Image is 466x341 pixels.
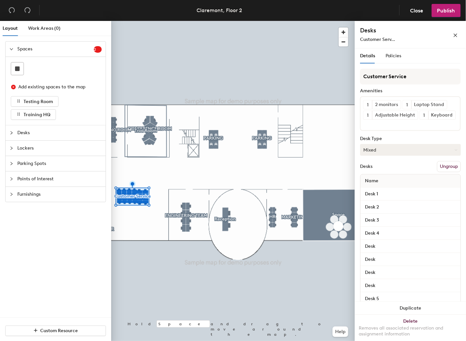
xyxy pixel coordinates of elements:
[410,8,423,14] span: Close
[367,101,369,108] span: 1
[423,112,425,119] span: 1
[3,26,18,31] span: Layout
[9,177,13,181] span: collapsed
[355,302,466,315] button: Duplicate
[420,111,428,119] button: 1
[28,26,60,31] span: Work Areas (0)
[11,109,56,120] button: Training HQ
[362,255,459,264] input: Unnamed desk
[9,47,13,51] span: expanded
[362,203,459,212] input: Unnamed desk
[94,47,102,52] span: 2
[17,141,102,156] span: Lockers
[17,187,102,202] span: Furnishings
[11,96,59,107] button: Testing Room
[403,100,411,109] button: 1
[437,161,461,172] button: Ungroup
[362,229,459,238] input: Unnamed desk
[364,100,372,109] button: 1
[360,144,461,156] button: Mixed
[372,100,401,109] div: 2 monitors
[453,33,458,38] span: close
[411,100,447,109] div: Laptop Stand
[432,4,461,17] button: Publish
[359,325,462,337] div: Removes all associated reservation and assignment information
[21,4,34,17] button: Redo (⌘ + ⇧ + Z)
[362,294,459,303] input: Unnamed desk
[362,175,382,187] span: Name
[18,83,96,91] div: Add existing spaces to the map
[406,101,408,108] span: 1
[360,53,375,59] span: Details
[9,131,13,135] span: collapsed
[360,37,395,42] span: Customer Serv...
[367,112,369,119] span: 1
[364,111,372,119] button: 1
[197,6,242,14] div: Claremont, Floor 2
[41,328,78,333] span: Custom Resource
[9,146,13,150] span: collapsed
[5,4,18,17] button: Undo (⌘ + Z)
[333,327,348,337] button: Help
[362,268,459,277] input: Unnamed desk
[362,189,459,199] input: Unnamed desk
[360,164,372,169] div: Desks
[17,125,102,140] span: Desks
[362,216,459,225] input: Unnamed desk
[17,171,102,187] span: Points of Interest
[362,242,459,251] input: Unnamed desk
[437,8,455,14] span: Publish
[372,111,418,119] div: Adjustable Height
[5,326,106,336] button: Custom Resource
[428,111,456,119] div: Keyboard
[17,156,102,171] span: Parking Spots
[360,136,461,141] div: Desk Type
[9,7,15,13] span: undo
[9,162,13,166] span: collapsed
[360,88,461,94] div: Amenities
[405,4,429,17] button: Close
[360,26,432,35] h4: Desks
[24,112,50,117] span: Training HQ
[362,281,459,290] input: Unnamed desk
[386,53,402,59] span: Policies
[94,46,102,53] sup: 2
[24,99,53,104] span: Testing Room
[11,85,16,89] span: close-circle
[9,192,13,196] span: collapsed
[17,42,94,57] span: Spaces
